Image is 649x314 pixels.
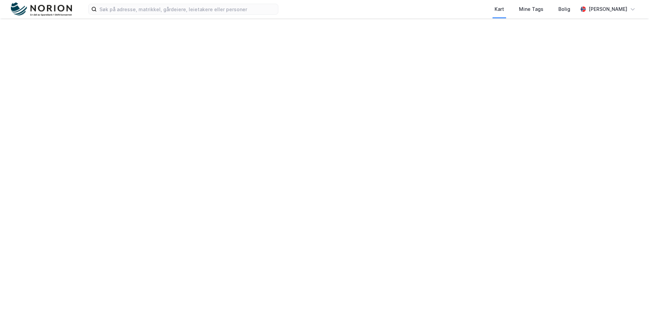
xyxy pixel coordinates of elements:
[589,5,627,13] div: [PERSON_NAME]
[97,4,278,14] input: Søk på adresse, matrikkel, gårdeiere, leietakere eller personer
[11,2,72,16] img: norion-logo.80e7a08dc31c2e691866.png
[519,5,543,13] div: Mine Tags
[495,5,504,13] div: Kart
[558,5,570,13] div: Bolig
